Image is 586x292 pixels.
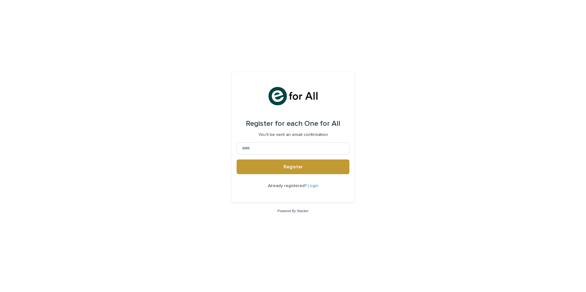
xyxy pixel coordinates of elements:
[268,184,308,188] span: Already registered?
[277,209,308,213] a: Powered By Stacker
[283,164,303,169] span: Register
[246,120,285,127] span: Register for
[258,132,328,137] p: You'll be sent an email confirmation
[268,87,318,105] img: mHINNnv7SNCQZijbaqql
[246,115,340,132] div: each One for All
[308,184,318,188] a: Login
[237,159,349,174] button: Register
